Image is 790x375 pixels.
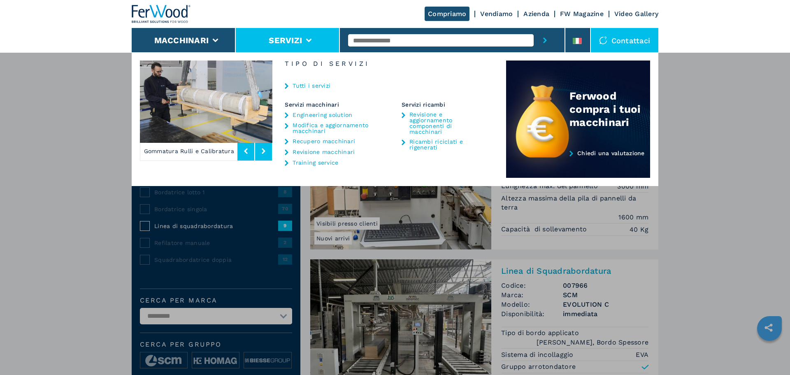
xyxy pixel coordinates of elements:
a: FW Magazine [560,10,604,18]
a: Recupero macchinari [293,138,355,144]
div: Servizi macchinari [285,101,389,108]
a: Tutti i servizi [293,83,330,89]
a: Ricambi riciclati e rigenerati [409,139,486,150]
img: image [272,61,405,143]
a: Vendiamo [480,10,513,18]
button: Servizi [269,35,302,45]
div: Ferwood compra i tuoi macchinari [569,89,650,129]
a: Training service [293,160,338,165]
img: image [140,61,272,143]
button: Macchinari [154,35,209,45]
a: Video Gallery [614,10,658,18]
h6: Tipo di Servizi [272,61,506,72]
div: Contattaci [591,28,659,53]
button: submit-button [534,28,556,53]
img: Contattaci [599,36,607,44]
p: Gommatura Rulli e Calibratura [140,142,237,161]
a: Engineering solution [293,112,352,118]
a: Compriamo [425,7,469,21]
a: Revisione e aggiornamento componenti di macchinari [409,112,486,135]
a: Chiedi una valutazione [506,150,650,178]
img: Ferwood [132,5,191,23]
a: Revisione macchinari [293,149,355,155]
a: Azienda [523,10,549,18]
a: Modifica e aggiornamento macchinari [293,122,369,134]
div: Servizi ricambi [402,101,506,108]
